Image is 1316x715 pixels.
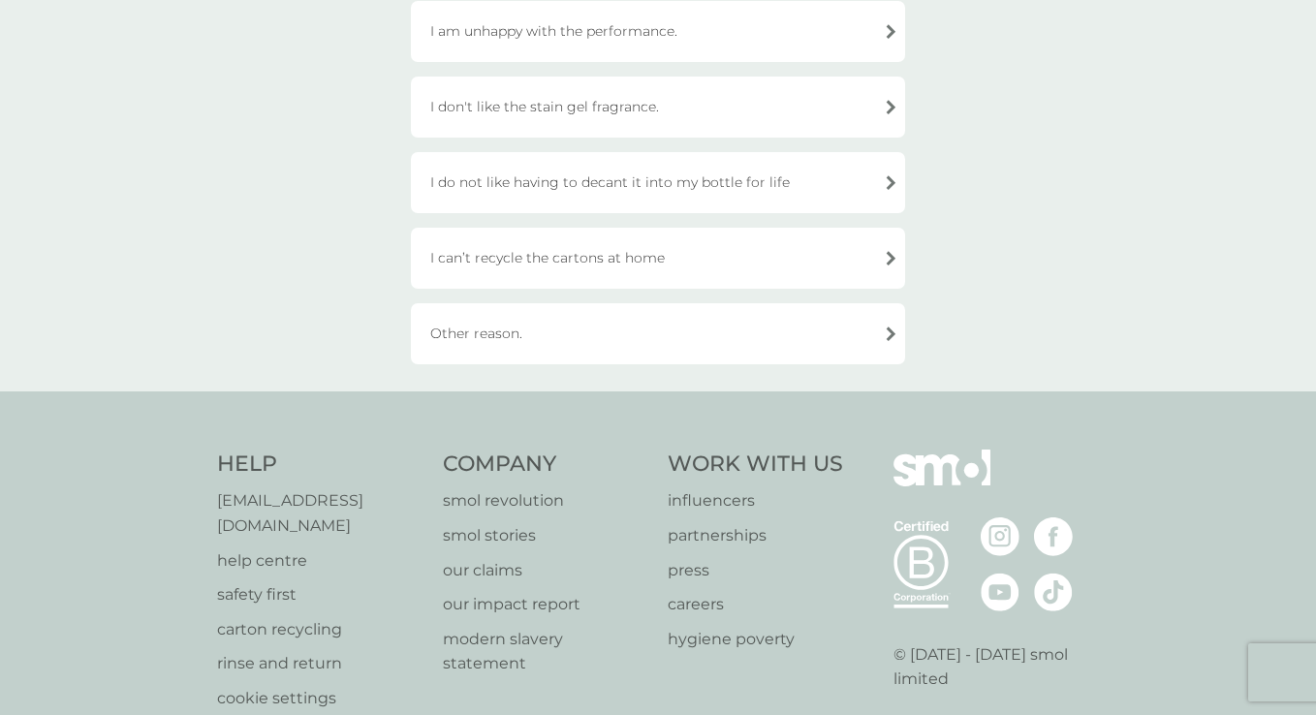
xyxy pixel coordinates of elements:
[893,450,990,515] img: smol
[668,592,843,617] a: careers
[411,152,905,213] div: I do not like having to decant it into my bottle for life
[1034,573,1073,611] img: visit the smol Tiktok page
[411,228,905,289] div: I can’t recycle the cartons at home
[411,303,905,364] div: Other reason.
[668,450,843,480] h4: Work With Us
[217,686,423,711] a: cookie settings
[668,558,843,583] a: press
[668,523,843,548] a: partnerships
[443,627,649,676] a: modern slavery statement
[443,523,649,548] a: smol stories
[217,488,423,538] a: [EMAIL_ADDRESS][DOMAIN_NAME]
[443,592,649,617] a: our impact report
[893,642,1100,692] p: © [DATE] - [DATE] smol limited
[443,558,649,583] a: our claims
[668,627,843,652] a: hygiene poverty
[217,651,423,676] a: rinse and return
[411,77,905,138] div: I don't like the stain gel fragrance.
[981,573,1019,611] img: visit the smol Youtube page
[668,488,843,513] a: influencers
[411,1,905,62] div: I am unhappy with the performance.
[443,488,649,513] a: smol revolution
[1034,517,1073,556] img: visit the smol Facebook page
[217,582,423,607] a: safety first
[217,450,423,480] h4: Help
[217,617,423,642] a: carton recycling
[981,517,1019,556] img: visit the smol Instagram page
[443,450,649,480] h4: Company
[217,548,423,574] a: help centre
